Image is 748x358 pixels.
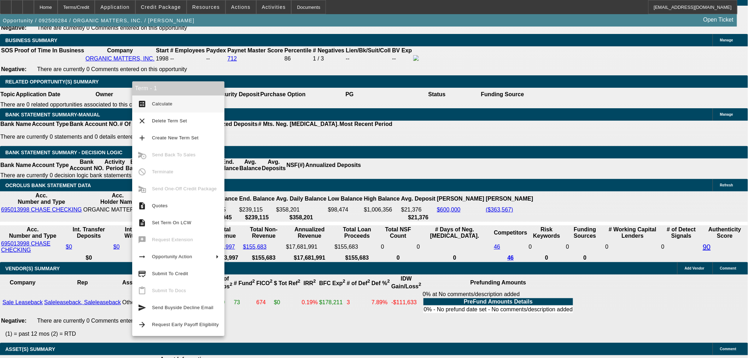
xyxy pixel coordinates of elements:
th: Bank Account NO. [69,121,119,128]
td: $21,376 [401,206,436,213]
span: Calculate [152,101,173,106]
th: Competitors [493,226,527,239]
span: Add Vendor [685,266,705,270]
a: $0 [113,244,120,250]
th: $155,683 [242,254,285,261]
button: Activities [257,0,291,14]
a: Saleleaseback, Saleleaseback [44,299,121,305]
div: Term - 1 [132,81,224,96]
th: # Mts. Neg. [MEDICAL_DATA]. [258,121,339,128]
b: BFC Exp [319,280,345,286]
span: Opportunity Action [152,254,192,259]
th: Most Recent Period [339,121,393,128]
sup: 2 [419,282,421,287]
b: Start [156,47,169,53]
b: Company [107,47,133,53]
span: -- [170,56,174,62]
span: Comment [720,347,736,351]
th: Application Date [15,88,60,101]
b: Negative: [1,66,27,72]
th: # Working Capital Lenders [605,226,660,239]
b: FICO [256,280,273,286]
b: # Employees [170,47,205,53]
th: Activity Period [104,158,125,172]
span: RELATED OPPORTUNITY(S) SUMMARY [5,79,99,85]
mat-icon: clear [138,117,146,125]
span: Request Early Payoff Eligibility [152,322,219,327]
td: ORGANIC MATTERS, INC. [83,206,153,213]
th: Account Type [31,121,69,128]
td: $0 [274,291,301,314]
th: $0 [65,254,112,261]
th: Avg. Deposit [401,192,436,206]
th: High Balance [364,192,400,206]
div: 1 / 3 [313,56,344,62]
th: $358,201 [276,214,327,221]
mat-icon: add [138,134,146,142]
sup: 2 [387,279,390,284]
span: OCROLUS BANK STATEMENT DATA [5,183,91,188]
mat-icon: send [138,304,146,312]
th: Annualized Revenue [286,226,333,239]
span: ASSET(S) SUMMARY [5,346,55,352]
th: 0 [528,254,565,261]
th: Sum of the Total NSF Count and Total Overdraft Fee Count from Ocrolus [381,226,416,239]
span: Actions [231,4,251,10]
mat-icon: request_quote [138,202,146,210]
sup: 2 [313,279,316,284]
th: # Days of Neg. [MEDICAL_DATA]. [416,226,493,239]
b: Negative: [1,318,27,324]
span: Resources [192,4,220,10]
th: $239,115 [239,214,275,221]
a: $155,683 [243,244,267,250]
td: Other [122,291,183,314]
a: 46 [494,244,500,250]
th: Total Non-Revenue [242,226,285,239]
a: ($363,567) [486,207,513,213]
a: $0 [66,244,72,250]
span: Create New Term Set [152,135,199,140]
th: Status [393,88,481,101]
a: 712 [227,56,237,62]
span: Send Buyside Decline Email [152,305,214,310]
a: Open Ticket [701,14,736,26]
span: BANK STATEMENT SUMMARY-MANUAL [5,112,100,117]
span: Submit To Credit [152,271,188,276]
b: Percentile [285,47,311,53]
div: 86 [285,56,311,62]
th: SOS [1,47,13,54]
b: $ Tot Ref [274,280,300,286]
td: 3 [346,291,370,314]
td: 0% - No prefund date set - No comments/description added [423,306,573,313]
td: -$111,633 [391,291,422,314]
th: End. Balance [239,192,275,206]
td: 7.89% [371,291,390,314]
td: 0.19% [302,291,318,314]
p: (1) = past 12 mos (2) = RTD [5,331,748,337]
mat-icon: description [138,219,146,227]
th: Acc. Number and Type [1,192,82,206]
td: 0 [661,240,702,254]
b: Company [10,279,35,285]
p: There are currently 0 statements and 0 details entered on this opportunity [0,134,392,140]
td: $178,211 [319,291,346,314]
span: There are currently 0 Comments entered on this opportunity [37,318,187,324]
td: $98,474 [328,206,363,213]
td: 1998 [156,55,169,63]
th: $17,681,991 [286,254,333,261]
th: Account Type [31,158,69,172]
span: Refresh [720,183,733,187]
b: # Negatives [313,47,344,53]
th: Low Balance [328,192,363,206]
th: Int. Transfer Withdrawals [113,226,169,239]
th: 0 [381,254,416,261]
sup: 2 [270,279,272,284]
span: Manage [720,38,733,42]
a: 695013998 CHASE CHECKING [1,241,51,253]
td: $358,201 [276,206,327,213]
td: $155,683 [334,240,380,254]
mat-icon: credit_score [138,270,146,278]
b: Def % [372,280,390,286]
th: Acc. Number and Type [1,226,65,239]
button: Application [95,0,135,14]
